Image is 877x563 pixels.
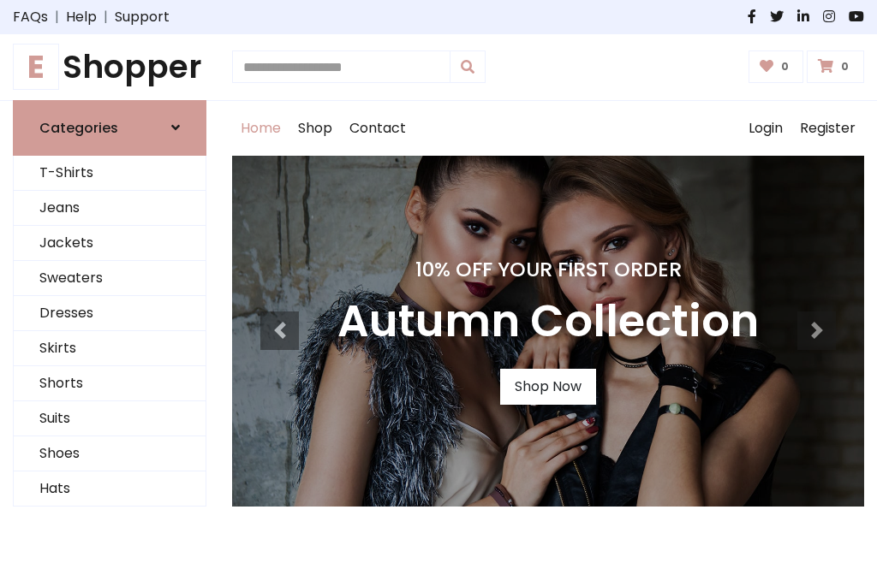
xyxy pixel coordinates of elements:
span: | [48,7,66,27]
a: Home [232,101,289,156]
h4: 10% Off Your First Order [337,258,759,281]
span: E [13,44,59,90]
h6: Categories [39,120,118,136]
a: Sweaters [14,261,206,296]
a: Jackets [14,226,206,261]
a: 0 [807,50,864,83]
span: 0 [837,59,853,74]
a: Help [66,7,97,27]
a: Shoes [14,436,206,471]
a: FAQs [13,7,48,27]
a: Hats [14,471,206,507]
a: Shorts [14,366,206,401]
h3: Autumn Collection [337,295,759,348]
a: Suits [14,401,206,436]
a: EShopper [13,48,206,86]
a: Skirts [14,331,206,366]
span: 0 [777,59,793,74]
span: | [97,7,115,27]
a: T-Shirts [14,156,206,191]
a: Shop Now [500,369,596,405]
a: Categories [13,100,206,156]
a: 0 [749,50,804,83]
a: Register [791,101,864,156]
a: Login [740,101,791,156]
a: Dresses [14,296,206,331]
a: Jeans [14,191,206,226]
h1: Shopper [13,48,206,86]
a: Shop [289,101,341,156]
a: Contact [341,101,415,156]
a: Support [115,7,170,27]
